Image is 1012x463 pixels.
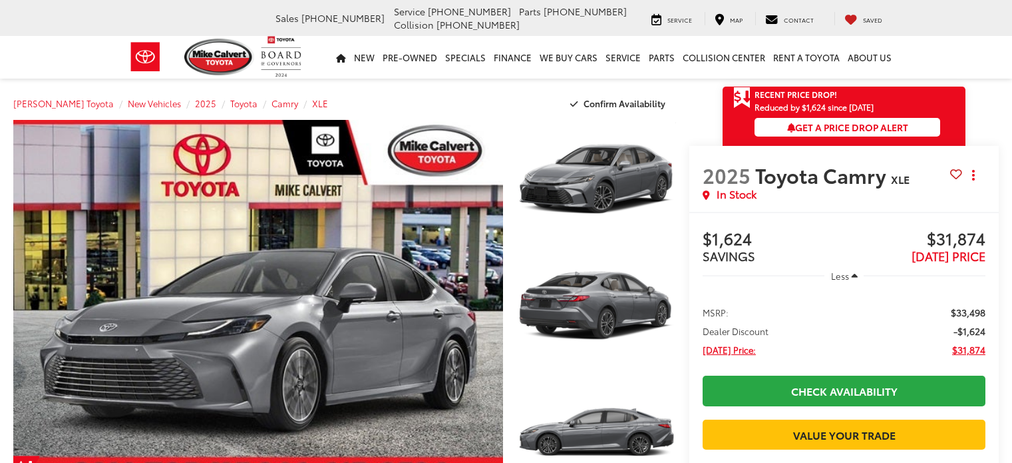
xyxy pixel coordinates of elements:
[120,35,170,79] img: Toyota
[350,36,379,79] a: New
[755,89,837,100] span: Recent Price Drop!
[723,87,965,103] a: Get Price Drop Alert Recent Price Drop!
[379,36,441,79] a: Pre-Owned
[601,36,645,79] a: Service
[13,97,114,109] a: [PERSON_NAME] Toyota
[128,97,181,109] a: New Vehicles
[733,87,751,109] span: Get Price Drop Alert
[394,5,425,18] span: Service
[436,18,520,31] span: [PHONE_NUMBER]
[705,12,753,25] a: Map
[518,246,676,366] a: Expand Photo 2
[563,92,677,115] button: Confirm Availability
[844,36,896,79] a: About Us
[834,12,892,25] a: My Saved Vehicles
[516,245,677,367] img: 2025 Toyota Camry XLE
[717,187,757,202] span: In Stock
[703,161,751,189] span: 2025
[891,171,910,187] span: XLE
[951,306,985,319] span: $33,498
[962,163,985,187] button: Actions
[755,12,824,25] a: Contact
[844,230,985,250] span: $31,874
[275,11,299,25] span: Sales
[784,15,814,24] span: Contact
[769,36,844,79] a: Rent a Toyota
[703,376,985,406] a: Check Availability
[490,36,536,79] a: Finance
[679,36,769,79] a: Collision Center
[824,264,864,288] button: Less
[519,5,541,18] span: Parts
[518,120,676,239] a: Expand Photo 1
[230,97,257,109] a: Toyota
[428,5,511,18] span: [PHONE_NUMBER]
[441,36,490,79] a: Specials
[912,247,985,264] span: [DATE] PRICE
[312,97,328,109] a: XLE
[755,103,940,111] span: Reduced by $1,624 since [DATE]
[184,39,255,75] img: Mike Calvert Toyota
[952,343,985,356] span: $31,874
[332,36,350,79] a: Home
[703,230,844,250] span: $1,624
[536,36,601,79] a: WE BUY CARS
[863,15,882,24] span: Saved
[755,161,891,189] span: Toyota Camry
[271,97,298,109] a: Camry
[301,11,385,25] span: [PHONE_NUMBER]
[667,15,692,24] span: Service
[703,343,756,356] span: [DATE] Price:
[703,247,755,264] span: SAVINGS
[787,121,908,134] span: Get a Price Drop Alert
[972,170,975,181] span: dropdown dots
[516,119,677,240] img: 2025 Toyota Camry XLE
[195,97,216,109] a: 2025
[703,306,729,319] span: MSRP:
[645,36,679,79] a: Parts
[703,324,768,338] span: Dealer Discount
[394,18,434,31] span: Collision
[953,324,985,338] span: -$1,624
[703,420,985,450] a: Value Your Trade
[730,15,743,24] span: Map
[641,12,702,25] a: Service
[831,270,849,282] span: Less
[544,5,627,18] span: [PHONE_NUMBER]
[584,97,665,109] span: Confirm Availability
